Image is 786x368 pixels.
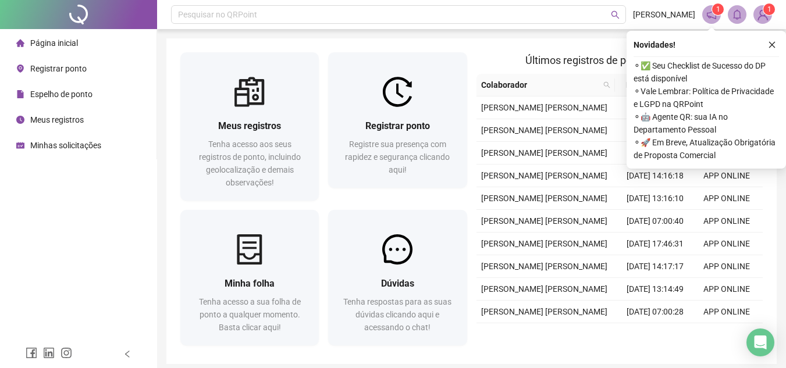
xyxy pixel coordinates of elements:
[481,216,607,226] span: [PERSON_NAME] [PERSON_NAME]
[481,148,607,158] span: [PERSON_NAME] [PERSON_NAME]
[691,233,763,255] td: APP ONLINE
[601,76,613,94] span: search
[620,323,691,346] td: [DATE] 17:22:09
[481,78,599,91] span: Colaborador
[481,307,607,316] span: [PERSON_NAME] [PERSON_NAME]
[620,187,691,210] td: [DATE] 13:16:10
[30,115,84,124] span: Meus registros
[634,59,779,85] span: ⚬ ✅ Seu Checklist de Sucesso do DP está disponível
[691,187,763,210] td: APP ONLINE
[620,255,691,278] td: [DATE] 14:17:17
[732,9,742,20] span: bell
[481,239,607,248] span: [PERSON_NAME] [PERSON_NAME]
[620,119,691,142] td: [DATE] 07:00:45
[746,328,774,356] div: Open Intercom Messenger
[26,347,37,359] span: facebook
[691,255,763,278] td: APP ONLINE
[620,301,691,323] td: [DATE] 07:00:28
[620,278,691,301] td: [DATE] 13:14:49
[716,5,720,13] span: 1
[16,39,24,47] span: home
[199,140,301,187] span: Tenha acesso aos seus registros de ponto, incluindo geolocalização e demais observações!
[381,278,414,289] span: Dúvidas
[345,140,450,174] span: Registre sua presença com rapidez e segurança clicando aqui!
[525,54,713,66] span: Últimos registros de ponto sincronizados
[691,301,763,323] td: APP ONLINE
[691,165,763,187] td: APP ONLINE
[30,141,101,150] span: Minhas solicitações
[16,65,24,73] span: environment
[328,210,467,345] a: DúvidasTenha respostas para as suas dúvidas clicando aqui e acessando o chat!
[620,165,691,187] td: [DATE] 14:16:18
[691,210,763,233] td: APP ONLINE
[767,5,771,13] span: 1
[30,64,87,73] span: Registrar ponto
[634,85,779,110] span: ⚬ Vale Lembrar: Política de Privacidade e LGPD na QRPoint
[481,171,607,180] span: [PERSON_NAME] [PERSON_NAME]
[768,41,776,49] span: close
[712,3,724,15] sup: 1
[481,194,607,203] span: [PERSON_NAME] [PERSON_NAME]
[328,52,467,188] a: Registrar pontoRegistre sua presença com rapidez e segurança clicando aqui!
[61,347,72,359] span: instagram
[620,97,691,119] td: [DATE] 13:00:13
[365,120,430,131] span: Registrar ponto
[16,141,24,149] span: schedule
[481,284,607,294] span: [PERSON_NAME] [PERSON_NAME]
[30,90,93,99] span: Espelho de ponto
[634,136,779,162] span: ⚬ 🚀 Em Breve, Atualização Obrigatória de Proposta Comercial
[481,126,607,135] span: [PERSON_NAME] [PERSON_NAME]
[634,110,779,136] span: ⚬ 🤖 Agente QR: sua IA no Departamento Pessoal
[481,262,607,271] span: [PERSON_NAME] [PERSON_NAME]
[123,350,131,358] span: left
[603,81,610,88] span: search
[691,323,763,346] td: APP ONLINE
[16,90,24,98] span: file
[620,210,691,233] td: [DATE] 07:00:40
[620,78,670,91] span: Data/Hora
[691,278,763,301] td: APP ONLINE
[30,38,78,48] span: Página inicial
[218,120,281,131] span: Meus registros
[633,8,695,21] span: [PERSON_NAME]
[634,38,675,51] span: Novidades !
[225,278,275,289] span: Minha folha
[16,116,24,124] span: clock-circle
[620,142,691,165] td: [DATE] 17:21:10
[754,6,771,23] img: 81677
[706,9,717,20] span: notification
[481,103,607,112] span: [PERSON_NAME] [PERSON_NAME]
[763,3,775,15] sup: Atualize o seu contato no menu Meus Dados
[199,297,301,332] span: Tenha acesso a sua folha de ponto a qualquer momento. Basta clicar aqui!
[343,297,451,332] span: Tenha respostas para as suas dúvidas clicando aqui e acessando o chat!
[43,347,55,359] span: linkedin
[620,233,691,255] td: [DATE] 17:46:31
[615,74,684,97] th: Data/Hora
[611,10,620,19] span: search
[180,52,319,201] a: Meus registrosTenha acesso aos seus registros de ponto, incluindo geolocalização e demais observa...
[180,210,319,345] a: Minha folhaTenha acesso a sua folha de ponto a qualquer momento. Basta clicar aqui!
